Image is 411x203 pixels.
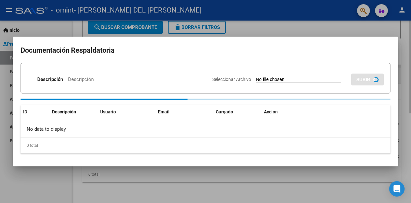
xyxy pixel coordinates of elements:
div: No data to display [21,121,279,137]
div: Open Intercom Messenger [389,181,405,197]
span: Cargado [216,109,233,114]
span: Descripción [52,109,76,114]
button: SUBIR [351,74,384,85]
span: Accion [264,109,278,114]
div: 0 total [21,137,390,154]
datatable-header-cell: Descripción [49,105,98,119]
span: SUBIR [356,77,370,83]
h2: Documentación Respaldatoria [21,44,390,57]
span: ID [23,109,27,114]
span: Usuario [100,109,116,114]
datatable-header-cell: Email [155,105,213,119]
span: Email [158,109,170,114]
datatable-header-cell: ID [21,105,49,119]
datatable-header-cell: Cargado [213,105,261,119]
datatable-header-cell: Accion [261,105,293,119]
datatable-header-cell: Usuario [98,105,155,119]
span: Seleccionar Archivo [212,77,251,82]
p: Descripción [37,76,63,83]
